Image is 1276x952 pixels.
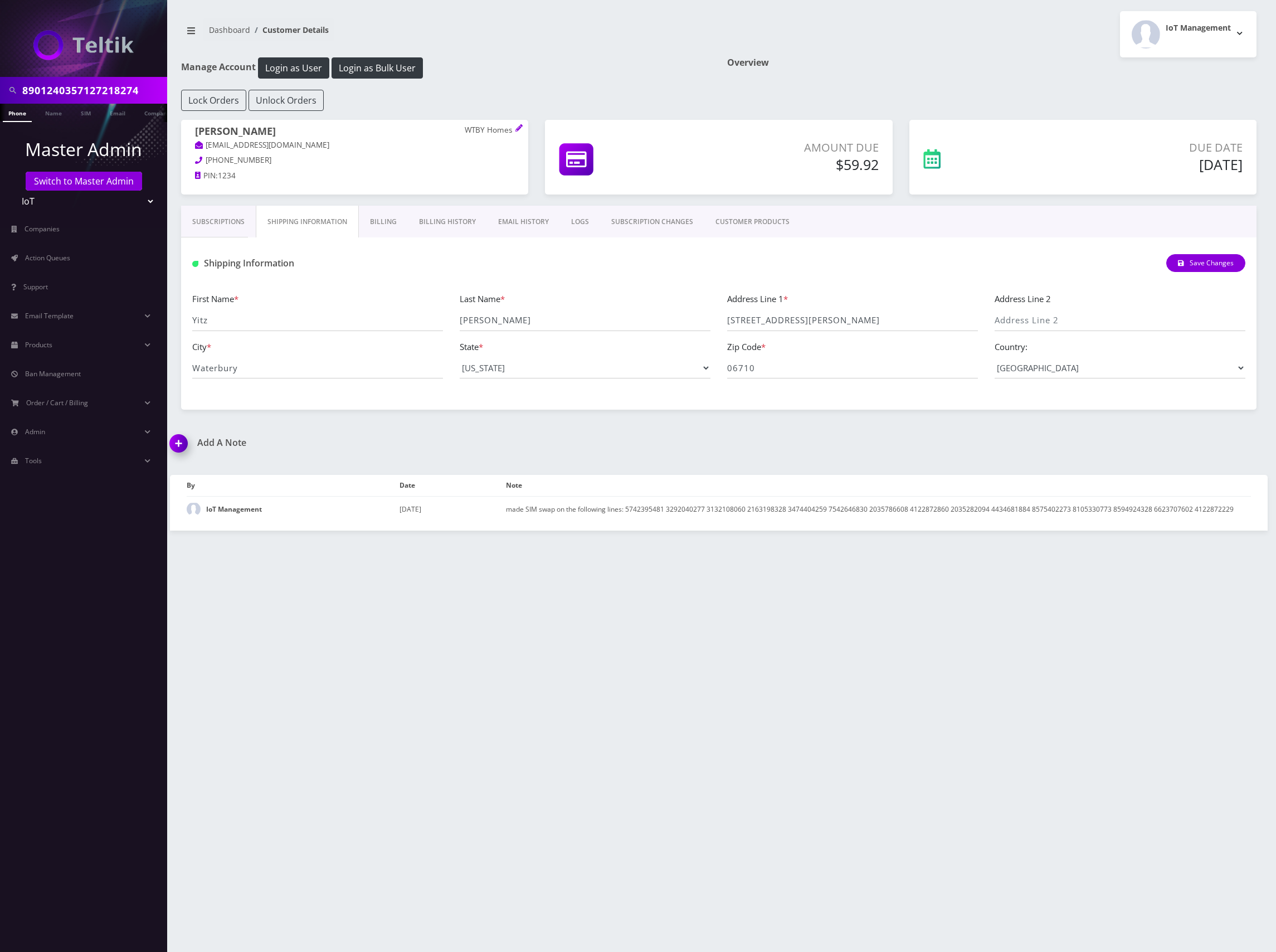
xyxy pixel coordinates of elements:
[460,293,505,305] label: Last Name
[40,104,67,121] a: Name
[1035,156,1243,173] h5: [DATE]
[104,104,131,121] a: Email
[699,156,879,173] h5: $59.92
[332,61,423,73] a: Login as Bulk User
[23,282,48,292] span: Support
[25,340,52,349] span: Products
[727,357,978,378] input: Zip
[25,311,74,320] span: Email Template
[187,475,400,496] th: By
[206,504,262,514] strong: IoT Management
[218,171,236,181] span: 1234
[192,258,532,269] h1: Shipping Information
[192,341,211,353] label: City
[465,125,514,135] p: WTBY Homes
[1166,254,1245,272] button: Save Changes
[560,206,600,238] a: LOGS
[192,293,238,305] label: First Name
[25,427,45,436] span: Admin
[1035,139,1243,156] p: Due Date
[192,357,443,378] input: City
[995,341,1027,353] label: Country:
[181,90,246,111] button: Lock Orders
[1120,11,1256,57] button: IoT Management
[506,496,1251,522] td: made SIM swap on the following lines: 5742395481 3292040277 3132108060 2163198328 3474404259 7542...
[209,25,250,35] a: Dashboard
[26,172,142,191] a: Switch to Master Admin
[25,224,60,234] span: Companies
[400,475,506,496] th: Date
[256,206,359,238] a: Shipping Information
[195,171,218,182] a: PIN:
[192,310,443,331] input: First Name
[408,206,487,238] a: Billing History
[22,80,164,101] input: Search in Company
[460,341,483,353] label: State
[170,438,710,448] a: Add A Note
[206,155,271,165] span: [PHONE_NUMBER]
[727,310,978,331] input: Address Line 1
[727,341,766,353] label: Zip Code
[33,30,134,60] img: IoT
[75,104,96,121] a: SIM
[506,475,1251,496] th: Note
[699,139,879,156] p: Amount Due
[195,140,329,151] a: [EMAIL_ADDRESS][DOMAIN_NAME]
[250,24,329,36] li: Customer Details
[181,57,710,79] h1: Manage Account
[727,57,1256,68] h1: Overview
[704,206,801,238] a: CUSTOMER PRODUCTS
[727,293,788,305] label: Address Line 1
[25,253,70,263] span: Action Queues
[359,206,408,238] a: Billing
[995,293,1051,305] label: Address Line 2
[332,57,423,79] button: Login as Bulk User
[600,206,704,238] a: SUBSCRIPTION CHANGES
[25,369,81,378] span: Ban Management
[25,456,42,465] span: Tools
[995,310,1245,331] input: Address Line 2
[487,206,560,238] a: EMAIL HISTORY
[258,57,329,79] button: Login as User
[249,90,324,111] button: Unlock Orders
[195,125,514,139] h1: [PERSON_NAME]
[139,104,176,121] a: Company
[26,398,88,407] span: Order / Cart / Billing
[460,310,710,331] input: Last Name
[400,496,506,522] td: [DATE]
[256,61,332,73] a: Login as User
[181,206,256,238] a: Subscriptions
[1166,23,1231,33] h2: IoT Management
[181,18,710,50] nav: breadcrumb
[3,104,32,122] a: Phone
